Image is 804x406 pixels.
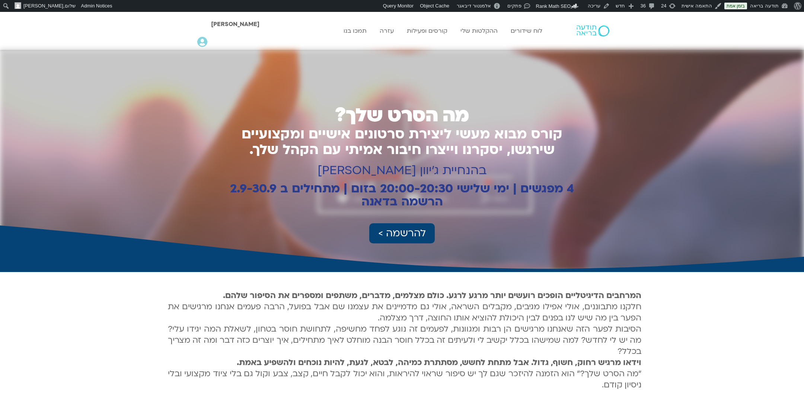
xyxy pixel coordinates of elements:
[577,25,609,36] img: תודעה בריאה
[237,357,641,368] strong: וידאו מרגיש רחוק, חשוף, גדול. אבל מתחת לחשש, מסתתרת כמיהה, לבטא, לגעת, להיות נוכחים ולהשפיע באמת.
[724,3,747,9] a: בזמן אמת
[230,180,574,197] b: 4 מפגשים | ימי שלישי 20:00-20:30 בזום | מתחילים ב 2.9-30.9
[211,20,259,28] span: [PERSON_NAME]
[378,228,426,239] span: להרשמה >
[216,164,588,177] p: בהנחיית ג'יוון [PERSON_NAME]
[168,323,641,357] span: הסיבות לפער הזה שאנחנו מרגישים הן רבות ומגוונות, לפעמים זה נוגע לפחד מחשיפה, לתחושת חוסר בטחון, ל...
[216,107,588,124] h1: מה הסרט שלך?
[369,223,435,243] a: להרשמה >
[223,290,641,301] strong: המרחבים הדיגיטליים הופכים רועשים יותר מרגע לרגע. כולם מצלמים, מדברים, משתפים ומספרים את הסיפור שלהם.
[23,3,63,9] span: [PERSON_NAME]
[168,301,641,323] span: חלקנו מתבוננים, אולי אפילו מגיבים, מקבלים השראה, אולי גם מדמיינים את עצמנו שם אבל בפועל, הרבה פעמ...
[536,3,571,9] span: Rank Math SEO
[376,24,398,38] a: עזרה
[507,24,546,38] a: לוח שידורים
[457,24,501,38] a: ההקלטות שלי
[340,24,370,38] a: תמכו בנו
[361,194,443,210] b: הרשמה בדאנה
[216,126,588,157] h1: קורס מבוא מעשי ליצירת סרטונים אישיים ומקצועיים שירגשו, יסקרנו וייצרו חיבור אמיתי עם הקהל שלך.
[403,24,451,38] a: קורסים ופעילות
[168,368,641,390] span: "מה הסרט שלך?" הוא הזמנה להיזכר שגם לך יש סיפור שראוי להיראות, והוא יכול לקבל חיים, קצב, צבע וקול...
